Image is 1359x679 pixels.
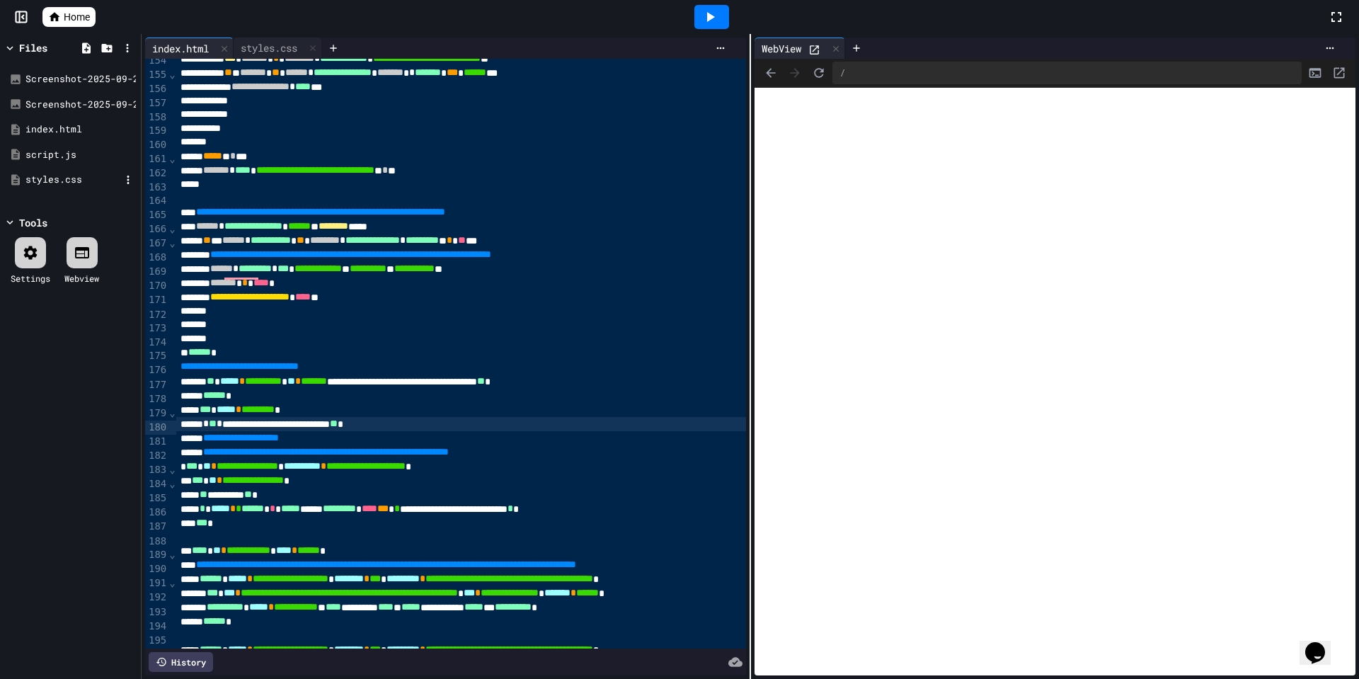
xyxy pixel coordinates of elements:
[25,72,136,86] div: Screenshot-2025-09-24-2.58.33-PM-removebg-preview.png
[168,549,176,560] span: Fold line
[1304,62,1326,84] button: Console
[168,577,176,588] span: Fold line
[42,7,96,27] a: Home
[145,647,168,661] div: 196
[11,272,50,285] div: Settings
[145,449,168,463] div: 182
[19,215,47,230] div: Tools
[145,208,168,222] div: 165
[145,308,168,322] div: 172
[64,272,99,285] div: Webview
[145,138,168,152] div: 160
[145,96,168,110] div: 157
[145,38,234,59] div: index.html
[168,69,176,80] span: Fold line
[832,62,1302,84] div: /
[145,406,168,421] div: 179
[168,648,176,659] span: Fold line
[145,110,168,125] div: 158
[755,41,808,56] div: WebView
[145,279,168,293] div: 170
[145,520,168,534] div: 187
[1300,622,1345,665] iframe: chat widget
[25,173,120,187] div: styles.css
[145,491,168,506] div: 185
[145,392,168,406] div: 178
[145,435,168,449] div: 181
[145,548,168,562] div: 189
[145,378,168,392] div: 177
[145,336,168,350] div: 174
[168,153,176,164] span: Fold line
[145,349,168,363] div: 175
[25,148,136,162] div: script.js
[145,562,168,576] div: 190
[145,620,168,634] div: 194
[145,152,168,166] div: 161
[19,40,47,55] div: Files
[145,166,168,181] div: 162
[145,181,168,195] div: 163
[145,54,168,68] div: 154
[145,421,168,435] div: 180
[168,237,176,249] span: Fold line
[145,236,168,251] div: 167
[168,223,176,234] span: Fold line
[168,407,176,418] span: Fold line
[145,605,168,620] div: 193
[145,265,168,279] div: 169
[145,251,168,265] div: 168
[145,194,168,208] div: 164
[25,122,136,137] div: index.html
[808,62,830,84] button: Refresh
[145,41,216,56] div: index.html
[145,590,168,605] div: 192
[145,82,168,96] div: 156
[1329,62,1350,84] button: Open in new tab
[145,576,168,590] div: 191
[145,463,168,477] div: 183
[145,363,168,377] div: 176
[64,10,90,24] span: Home
[760,62,781,84] span: Back
[784,62,805,84] span: Forward
[25,98,136,112] div: Screenshot-2025-09-24-2.58.33-PM.png
[234,38,322,59] div: styles.css
[168,464,176,475] span: Fold line
[145,634,168,648] div: 195
[145,321,168,336] div: 173
[145,535,168,549] div: 188
[168,478,176,489] span: Fold line
[145,477,168,491] div: 184
[755,88,1355,676] iframe: Web Preview
[145,68,168,82] div: 155
[145,222,168,236] div: 166
[145,293,168,307] div: 171
[145,124,168,138] div: 159
[234,40,304,55] div: styles.css
[149,652,213,672] div: History
[755,38,845,59] div: WebView
[145,506,168,520] div: 186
